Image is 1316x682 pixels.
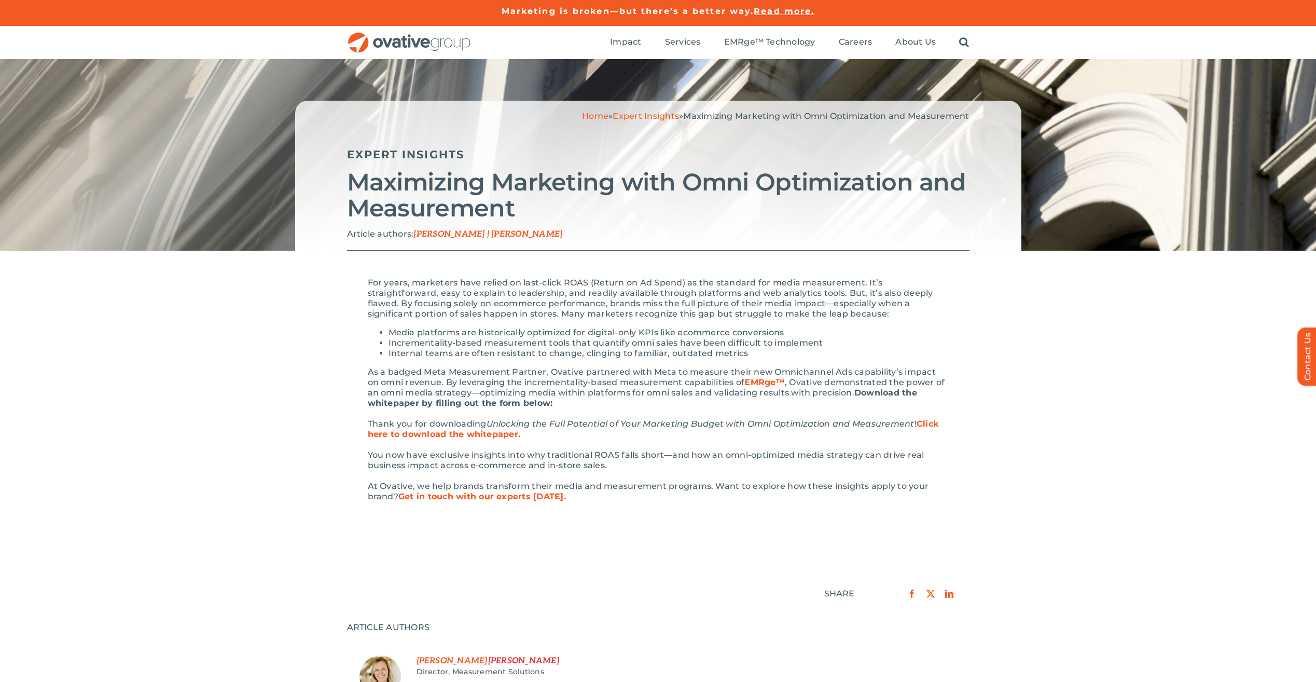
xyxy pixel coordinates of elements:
[665,37,701,47] span: Services
[582,111,969,121] span: » »
[413,229,562,239] span: [PERSON_NAME] | [PERSON_NAME]
[347,169,969,221] h2: Maximizing Marketing with Omni Optimization and Measurement
[347,148,465,161] a: Expert Insights
[839,37,872,48] a: Careers
[754,6,814,16] a: Read more.
[347,622,969,633] div: ARTICLE AUTHORS
[347,229,969,240] p: Article authors:
[940,587,959,601] a: LinkedIn
[959,37,969,48] a: Search
[613,111,679,121] a: Expert Insights
[347,31,472,41] a: OG_Full_horizontal_RGB
[368,419,949,502] div: Thank you for downloading ! You now have exclusive insights into why traditional ROAS falls short...
[921,587,940,601] a: X
[895,37,936,48] a: About Us
[895,37,936,47] span: About Us
[368,367,949,408] div: As a badged Meta Measurement Partner, Ovative partnered with Meta to measure their new Omnichanne...
[903,587,921,601] a: Facebook
[683,111,969,121] span: Maximizing Marketing with Omni Optimization and Measurement
[610,26,969,59] nav: Menu
[665,37,701,48] a: Services
[610,37,641,48] a: Impact
[610,37,641,47] span: Impact
[487,419,915,429] em: Unlocking the Full Potential of Your Marketing Budget with Omni Optimization and Measurement
[389,328,949,338] li: Media platforms are historically optimized for digital-only KPIs like ecommerce conversions
[389,338,949,348] li: Incrementality-based measurement tools that quantify omni sales have been difficult to implement
[368,388,917,408] b: Download the whitepaper by filling out the form below:
[582,111,608,121] a: Home
[417,666,957,677] div: Job Title
[839,37,872,47] span: Careers
[502,6,754,16] a: Marketing is broken—but there’s a better way.
[389,348,949,359] li: Internal teams are often resistant to change, clinging to familiar, outdated metrics
[368,419,939,439] a: Click here to download the whitepaper.
[724,37,815,48] a: EMRge™ Technology
[824,589,855,599] div: SHARE
[417,656,488,666] span: First Name
[368,278,949,319] div: For years, marketers have relied on last-click ROAS (Return on Ad Spend) as the standard for medi...
[724,37,815,47] span: EMRge™ Technology
[398,492,566,501] a: Get in touch with our experts [DATE].
[488,656,559,666] span: Last Name
[744,377,784,387] a: EMRge™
